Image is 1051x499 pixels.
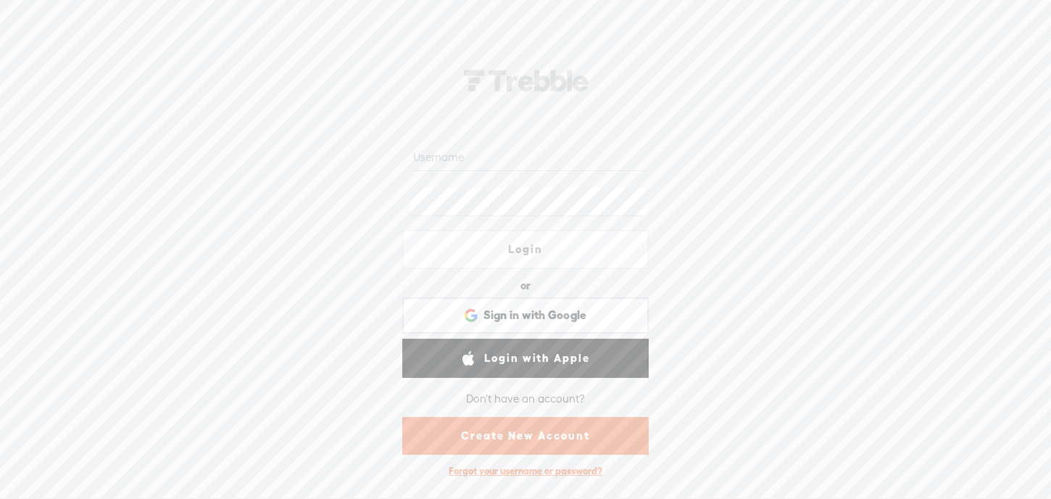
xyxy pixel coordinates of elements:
div: Sign in with Google [402,297,649,334]
input: Username [410,143,646,171]
a: Login with Apple [402,339,649,378]
span: Sign in with Google [483,308,587,323]
a: Create New Account [402,417,649,455]
div: Forgot your username or password? [441,458,610,484]
a: Login [402,230,649,269]
div: Don't have an account? [466,384,585,414]
div: or [520,274,531,297]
